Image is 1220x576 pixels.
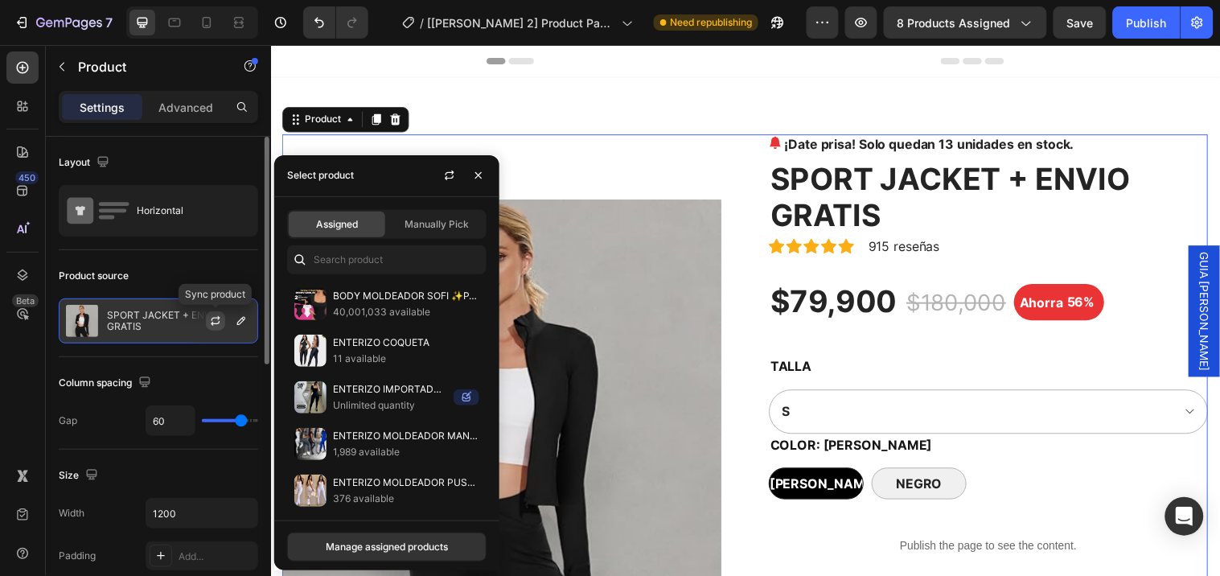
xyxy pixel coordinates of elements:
div: Ahorra [759,249,808,274]
p: SPORT JACKET + ENVIO GRATIS [107,310,251,332]
legend: TALLA [507,315,552,338]
img: collections [294,288,327,320]
span: Save [1067,16,1094,30]
div: Layout [59,152,113,174]
p: ENTERIZO MOLDEADOR MANGA CORTA 3721 JP [333,428,479,444]
div: Select product [287,168,354,183]
button: 7 [6,6,120,39]
input: Search in Settings & Advanced [287,245,487,274]
div: Padding [59,549,96,563]
p: 1,989 available [333,444,479,460]
div: Product [32,68,75,83]
div: Add... [179,549,254,564]
p: Settings [80,99,125,116]
div: Width [59,506,84,520]
button: Publish [1113,6,1181,39]
img: collections [294,335,327,367]
div: Beta [12,294,39,307]
div: 450 [15,171,39,184]
span: Need republishing [670,15,752,30]
p: 376 available [333,491,479,507]
span: [[PERSON_NAME] 2] Product Page - [DATE] 16:31:08 [427,14,615,31]
div: 56% [808,249,840,272]
span: GUIA [PERSON_NAME] [941,210,957,331]
div: Product source [59,269,129,283]
input: Auto [146,406,195,435]
p: 40,001,033 available [333,304,479,320]
div: Column spacing [59,372,154,394]
span: NEGRO [636,438,683,454]
input: Auto [146,499,257,528]
span: / [420,14,424,31]
span: Manually Pick [405,217,469,232]
p: 11 available [333,351,479,367]
p: ENVIO GRATIS POR HOY [14,109,185,126]
p: Product [78,57,215,76]
div: $180,000 [645,243,750,280]
div: Size [59,465,101,487]
img: collections [294,475,327,507]
span: Assigned [316,217,358,232]
p: 915 reseñas [608,195,680,214]
p: 7 [105,13,113,32]
p: PAGO SEGURO AL RECIBIR [233,109,419,126]
img: collections [294,381,327,413]
img: collections [294,428,327,460]
legend: COLOR: [PERSON_NAME] [507,395,675,418]
div: Open Intercom Messenger [1165,497,1204,536]
h2: SPORT JACKET + ENVIO GRATIS [507,117,953,193]
div: Publish [1127,14,1167,31]
p: Publish the page to see the content. [507,500,953,517]
p: Unlimited quantity [333,397,447,413]
button: Manage assigned products [287,533,487,562]
div: Undo/Redo [303,6,368,39]
span: 8 products assigned [898,14,1011,31]
p: ENTERIZO IMPORTADO "MOLDEA CINTURA Y LEVANTA COLA" [333,381,447,397]
span: [PERSON_NAME] [507,438,618,454]
p: BODY MOLDEADOR SOFI ✨PAGA 1 Y LLEVA 2✨ [333,288,479,304]
div: Manage assigned products [326,540,448,554]
p: ¡Date prisa! Solo quedan 13 unidades en stock. [523,91,817,110]
div: Horizontal [137,192,235,229]
button: 8 products assigned [884,6,1047,39]
div: $79,900 [507,241,639,282]
img: product feature img [66,305,98,337]
div: Gap [59,413,77,428]
p: Advanced [158,99,213,116]
p: ENTERIZO MOLDEADOR PUSH UP [333,475,479,491]
button: Save [1054,6,1107,39]
p: ENTERIZO COQUETA [333,335,479,351]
